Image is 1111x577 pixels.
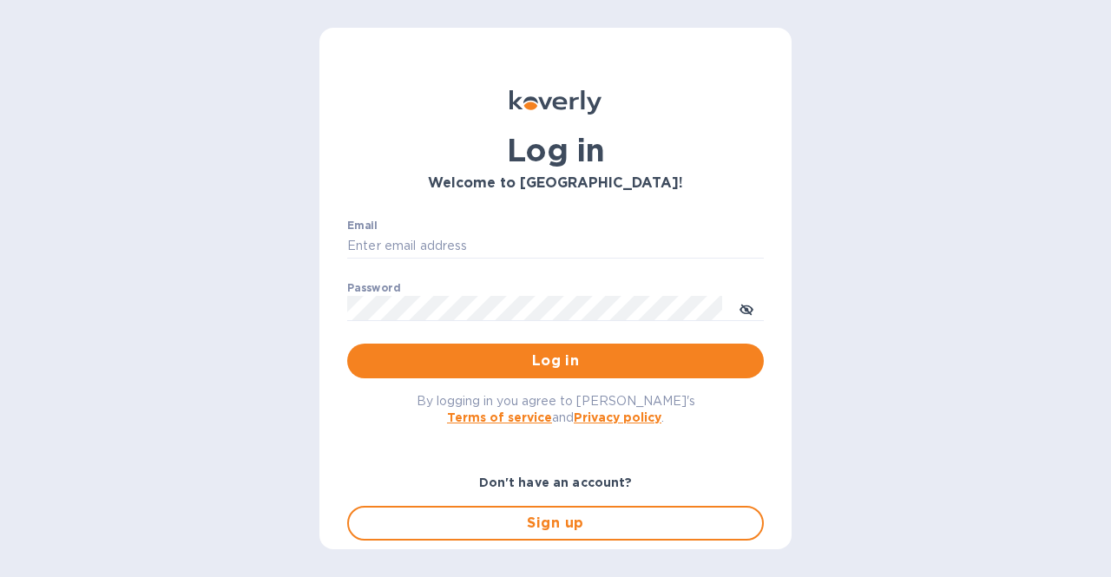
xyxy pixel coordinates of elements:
span: Sign up [363,513,748,534]
b: Don't have an account? [479,475,633,489]
button: toggle password visibility [729,291,764,325]
label: Password [347,283,400,293]
button: Log in [347,344,764,378]
h1: Log in [347,132,764,168]
label: Email [347,220,378,231]
button: Sign up [347,506,764,541]
a: Terms of service [447,410,552,424]
span: By logging in you agree to [PERSON_NAME]'s and . [417,394,695,424]
span: Log in [361,351,750,371]
input: Enter email address [347,233,764,259]
a: Privacy policy [574,410,661,424]
h3: Welcome to [GEOGRAPHIC_DATA]! [347,175,764,192]
img: Koverly [509,90,602,115]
